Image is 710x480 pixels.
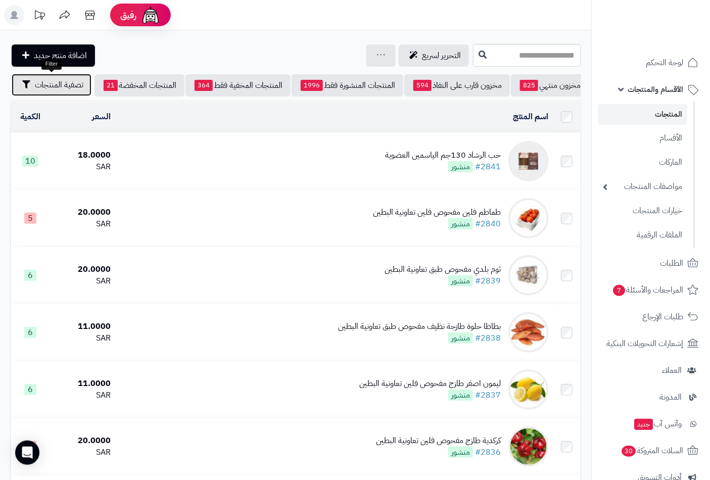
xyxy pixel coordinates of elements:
a: السلات المتروكة30 [598,439,704,463]
div: 20.0000 [55,207,111,218]
a: المنتجات المخفضة21 [94,74,184,97]
span: المدونة [659,390,682,404]
span: منشور [448,332,473,344]
span: 825 [520,80,538,91]
a: المنتجات المخفية فقط364 [185,74,291,97]
img: logo-2.png [641,28,700,50]
span: الطلبات [660,256,683,270]
span: رفيق [120,9,136,21]
button: تصفية المنتجات [12,74,91,96]
span: تصفية المنتجات [35,79,83,91]
div: 11.0000 [55,378,111,390]
div: بطاطا حلوة طازجة نظيف مفحوص طبق تعاونية البطين [338,321,501,332]
a: المراجعات والأسئلة7 [598,278,704,302]
img: بطاطا حلوة طازجة نظيف مفحوص طبق تعاونية البطين [508,312,549,353]
a: لوحة التحكم [598,51,704,75]
a: الأقسام [598,127,687,149]
a: وآتس آبجديد [598,412,704,436]
span: العملاء [662,363,682,377]
div: SAR [55,161,111,173]
span: 6 [24,270,36,281]
span: جديد [634,419,653,430]
span: التحرير لسريع [422,50,461,62]
div: 11.0000 [55,321,111,332]
a: طلبات الإرجاع [598,305,704,329]
a: العملاء [598,358,704,382]
span: اضافة منتج جديد [34,50,87,62]
span: 5 [24,213,36,224]
div: Filter [41,59,62,70]
span: 1996 [301,80,323,91]
span: 10 [22,156,38,167]
div: حب الرشاد 130جم الياسمين العضوية [385,150,501,161]
div: SAR [55,218,111,230]
span: لوحة التحكم [646,56,683,70]
div: 20.0000 [55,435,111,447]
img: حب الرشاد 130جم الياسمين العضوية [508,141,549,181]
span: طلبات الإرجاع [642,310,683,324]
div: ليمون اصفر طازج مفحوص فلين تعاونية البطين [359,378,501,390]
a: #2838 [475,332,501,344]
img: طماطم فلين مفحوص فلين تعاونية البطين [508,198,549,238]
a: مواصفات المنتجات [598,176,687,198]
div: ثوم بلدي مفحوص طبق تعاونية البطين [385,264,501,275]
div: SAR [55,332,111,344]
a: السعر [92,111,111,123]
div: 20.0000 [55,264,111,275]
div: SAR [55,275,111,287]
span: الأقسام والمنتجات [628,82,683,97]
span: منشور [448,218,473,229]
a: مخزون قارب على النفاذ594 [404,74,510,97]
div: SAR [55,447,111,458]
span: 364 [195,80,213,91]
span: منشور [448,275,473,286]
div: SAR [55,390,111,401]
a: الماركات [598,152,687,173]
a: #2836 [475,446,501,458]
img: كركدية طازج مفحوص فلين تعاونية البطين [508,426,549,467]
a: #2837 [475,389,501,401]
img: ثوم بلدي مفحوص طبق تعاونية البطين [508,255,549,296]
a: المنتجات [598,104,687,125]
span: منشور [448,447,473,458]
div: Open Intercom Messenger [15,441,39,465]
a: المنتجات المنشورة فقط1996 [292,74,403,97]
a: خيارات المنتجات [598,200,687,222]
a: التحرير لسريع [399,44,469,67]
img: ai-face.png [140,5,161,25]
span: وآتس آب [633,417,682,431]
a: #2840 [475,218,501,230]
a: الطلبات [598,251,704,275]
a: الملفات الرقمية [598,224,687,246]
span: 6 [24,384,36,395]
span: 7 [613,285,625,296]
a: #2839 [475,275,501,287]
span: المراجعات والأسئلة [612,283,683,297]
a: المدونة [598,385,704,409]
div: كركدية طازج مفحوص فلين تعاونية البطين [376,435,501,447]
span: 30 [622,446,636,457]
a: تحديثات المنصة [27,5,52,28]
span: 6 [24,327,36,338]
div: طماطم فلين مفحوص فلين تعاونية البطين [373,207,501,218]
a: اسم المنتج [513,111,549,123]
span: منشور [448,390,473,401]
div: 18.0000 [55,150,111,161]
span: إشعارات التحويلات البنكية [606,337,683,351]
a: مخزون منتهي825 [511,74,589,97]
a: إشعارات التحويلات البنكية [598,331,704,356]
span: 21 [104,80,118,91]
span: منشور [448,161,473,172]
span: 594 [413,80,432,91]
span: السلات المتروكة [621,444,683,458]
img: ليمون اصفر طازج مفحوص فلين تعاونية البطين [508,369,549,410]
a: اضافة منتج جديد [12,44,95,67]
a: #2841 [475,161,501,173]
a: الكمية [20,111,40,123]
